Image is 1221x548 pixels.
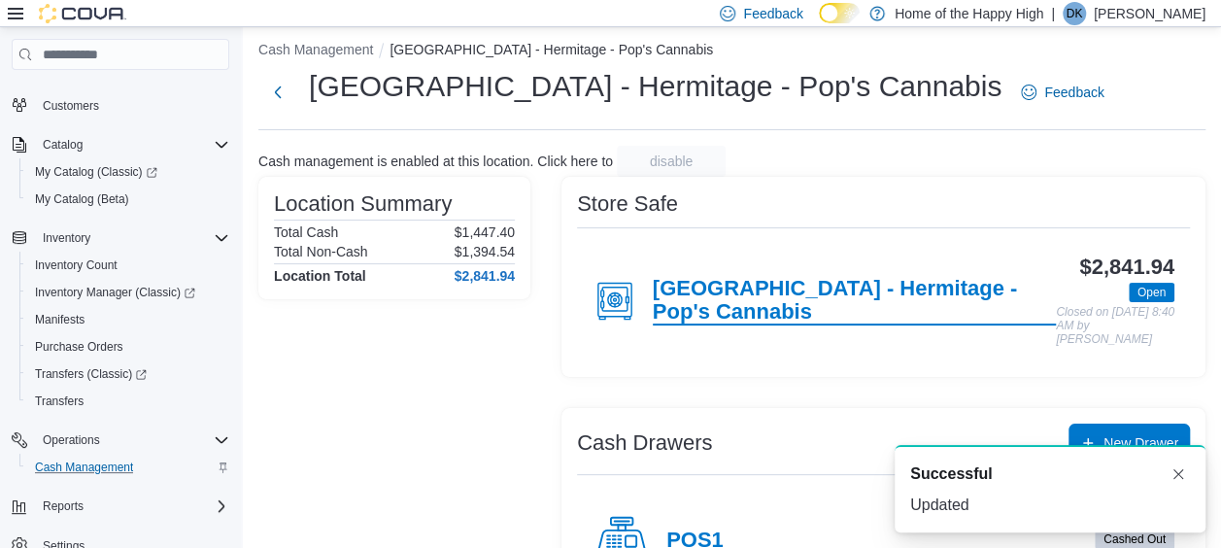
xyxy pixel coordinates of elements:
h3: Store Safe [577,192,678,216]
a: Transfers [27,390,91,413]
a: My Catalog (Classic) [19,158,237,186]
a: My Catalog (Classic) [27,160,165,184]
button: disable [617,146,726,177]
h3: Location Summary [274,192,452,216]
button: Inventory [4,224,237,252]
span: disable [650,152,693,171]
h4: [GEOGRAPHIC_DATA] - Hermitage - Pop's Cannabis [653,277,1056,325]
h6: Total Cash [274,224,338,240]
button: Purchase Orders [19,333,237,360]
button: [GEOGRAPHIC_DATA] - Hermitage - Pop's Cannabis [390,42,713,57]
span: Cash Management [27,456,229,479]
span: Operations [35,428,229,452]
a: Transfers (Classic) [19,360,237,388]
button: Catalog [35,133,90,156]
a: Cash Management [27,456,141,479]
span: My Catalog (Classic) [27,160,229,184]
span: DK [1067,2,1083,25]
nav: An example of EuiBreadcrumbs [258,40,1205,63]
span: Catalog [43,137,83,153]
h4: $2,841.94 [455,268,515,284]
a: Customers [35,94,107,118]
h3: Cash Drawers [577,431,712,455]
a: Inventory Count [27,254,125,277]
span: Transfers [35,394,84,409]
span: Inventory Manager (Classic) [35,285,195,300]
span: Reports [43,498,84,514]
h4: Location Total [274,268,366,284]
button: Transfers [19,388,237,415]
span: Successful [910,462,992,486]
input: Dark Mode [819,3,860,23]
span: Customers [35,92,229,117]
span: Open [1137,284,1166,301]
span: Inventory Count [27,254,229,277]
div: Updated [910,494,1190,517]
p: | [1051,2,1055,25]
span: Feedback [743,4,802,23]
span: Reports [35,495,229,518]
button: Inventory [35,226,98,250]
button: Cash Management [19,454,237,481]
span: Transfers (Classic) [35,366,147,382]
a: Manifests [27,308,92,331]
span: Purchase Orders [27,335,229,359]
p: $1,394.54 [455,244,515,259]
span: Transfers (Classic) [27,362,229,386]
p: Closed on [DATE] 8:40 AM by [PERSON_NAME] [1056,306,1174,346]
img: Cova [39,4,126,23]
button: Operations [35,428,108,452]
a: Transfers (Classic) [27,362,154,386]
span: Catalog [35,133,229,156]
button: My Catalog (Beta) [19,186,237,213]
button: Reports [4,493,237,520]
button: Catalog [4,131,237,158]
div: Notification [910,462,1190,486]
p: $1,447.40 [455,224,515,240]
span: Dark Mode [819,23,820,24]
span: My Catalog (Beta) [27,188,229,211]
span: Manifests [35,312,85,327]
span: Customers [43,98,99,114]
span: Purchase Orders [35,339,123,355]
span: Inventory Manager (Classic) [27,281,229,304]
a: My Catalog (Beta) [27,188,137,211]
span: My Catalog (Classic) [35,164,157,180]
span: Cash Management [35,460,133,475]
p: Cash management is enabled at this location. Click here to [258,154,613,169]
h1: [GEOGRAPHIC_DATA] - Hermitage - Pop's Cannabis [309,67,1001,106]
a: Feedback [1013,73,1111,112]
button: Dismiss toast [1167,462,1190,486]
button: Next [258,73,297,112]
span: My Catalog (Beta) [35,191,129,207]
button: Manifests [19,306,237,333]
button: New Drawer [1068,424,1190,462]
p: [PERSON_NAME] [1094,2,1205,25]
span: Manifests [27,308,229,331]
a: Inventory Manager (Classic) [27,281,203,304]
span: Transfers [27,390,229,413]
button: Reports [35,495,91,518]
h6: Total Non-Cash [274,244,368,259]
a: Purchase Orders [27,335,131,359]
span: Inventory [43,230,90,246]
span: Inventory [35,226,229,250]
h3: $2,841.94 [1079,256,1174,279]
span: Open [1129,283,1174,302]
span: Operations [43,432,100,448]
span: Feedback [1044,83,1103,102]
button: Customers [4,90,237,119]
button: Cash Management [258,42,373,57]
a: Inventory Manager (Classic) [19,279,237,306]
button: Inventory Count [19,252,237,279]
button: Operations [4,427,237,454]
span: Inventory Count [35,257,118,273]
div: Denim Keddy [1063,2,1086,25]
p: Home of the Happy High [895,2,1043,25]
